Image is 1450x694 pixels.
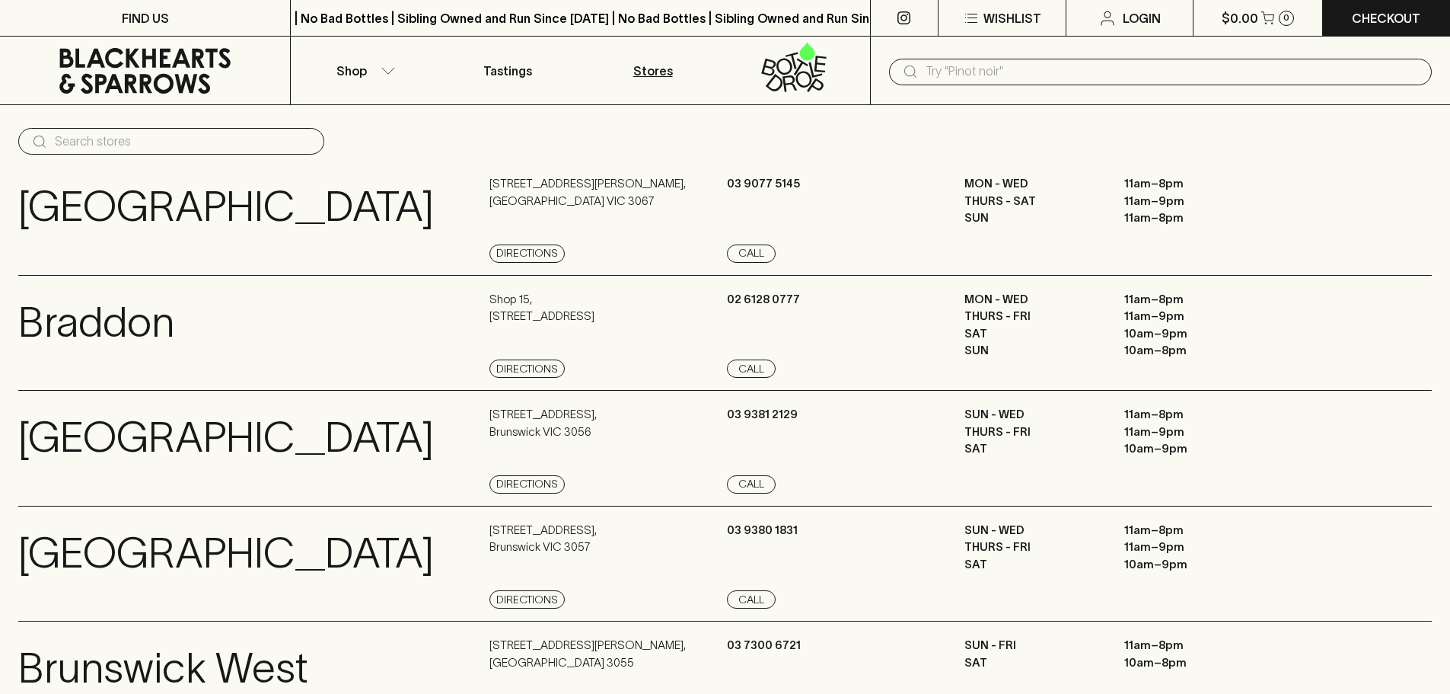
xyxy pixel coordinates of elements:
p: 11am – 8pm [1124,291,1261,309]
p: 11am – 8pm [1124,637,1261,654]
p: Checkout [1352,9,1420,27]
p: 11am – 9pm [1124,308,1261,325]
p: Wishlist [983,9,1041,27]
p: THURS - FRI [964,539,1101,556]
input: Try "Pinot noir" [926,59,1420,84]
p: SAT [964,556,1101,574]
a: Call [727,360,776,378]
p: SUN [964,209,1101,227]
p: 10am – 8pm [1124,654,1261,672]
p: 0 [1283,14,1289,22]
p: Tastings [483,62,532,80]
p: [GEOGRAPHIC_DATA] [18,522,434,585]
a: Call [727,475,776,494]
p: SAT [964,654,1101,672]
p: THURS - SAT [964,193,1101,210]
p: [GEOGRAPHIC_DATA] [18,175,434,238]
p: 11am – 8pm [1124,522,1261,539]
p: $0.00 [1222,9,1258,27]
p: 10am – 9pm [1124,440,1261,458]
p: 11am – 8pm [1124,406,1261,424]
p: Shop [336,62,367,80]
p: 11am – 9pm [1124,193,1261,210]
p: SAT [964,440,1101,458]
p: [GEOGRAPHIC_DATA] [18,406,434,469]
p: THURS - FRI [964,308,1101,325]
p: 03 7300 6721 [727,637,801,654]
a: Tastings [435,37,580,104]
a: Directions [489,590,565,609]
p: Braddon [18,291,174,354]
input: Search stores [55,130,312,154]
p: Login [1123,9,1161,27]
p: SAT [964,325,1101,343]
p: THURS - FRI [964,424,1101,441]
p: FIND US [122,9,169,27]
p: [STREET_ADDRESS] , Brunswick VIC 3056 [489,406,597,440]
p: 10am – 9pm [1124,325,1261,343]
button: Shop [291,37,435,104]
p: MON - WED [964,291,1101,309]
a: Stores [581,37,725,104]
p: 11am – 9pm [1124,539,1261,556]
p: 10am – 8pm [1124,342,1261,360]
a: Call [727,245,776,263]
p: MON - WED [964,175,1101,193]
p: SUN [964,342,1101,360]
p: 02 6128 0777 [727,291,800,309]
p: 03 9381 2129 [727,406,798,424]
p: 03 9077 5145 [727,175,800,193]
p: SUN - WED [964,406,1101,424]
p: 11am – 9pm [1124,424,1261,441]
p: SUN - WED [964,522,1101,539]
a: Directions [489,360,565,378]
p: Shop 15 , [STREET_ADDRESS] [489,291,594,325]
p: [STREET_ADDRESS] , Brunswick VIC 3057 [489,522,597,556]
a: Call [727,590,776,609]
p: 10am – 9pm [1124,556,1261,574]
p: [STREET_ADDRESS][PERSON_NAME] , [GEOGRAPHIC_DATA] 3055 [489,637,686,671]
p: 11am – 8pm [1124,175,1261,193]
p: [STREET_ADDRESS][PERSON_NAME] , [GEOGRAPHIC_DATA] VIC 3067 [489,175,686,209]
p: 03 9380 1831 [727,522,798,539]
a: Directions [489,475,565,494]
p: SUN - FRI [964,637,1101,654]
p: Stores [633,62,673,80]
p: 11am – 8pm [1124,209,1261,227]
a: Directions [489,245,565,263]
